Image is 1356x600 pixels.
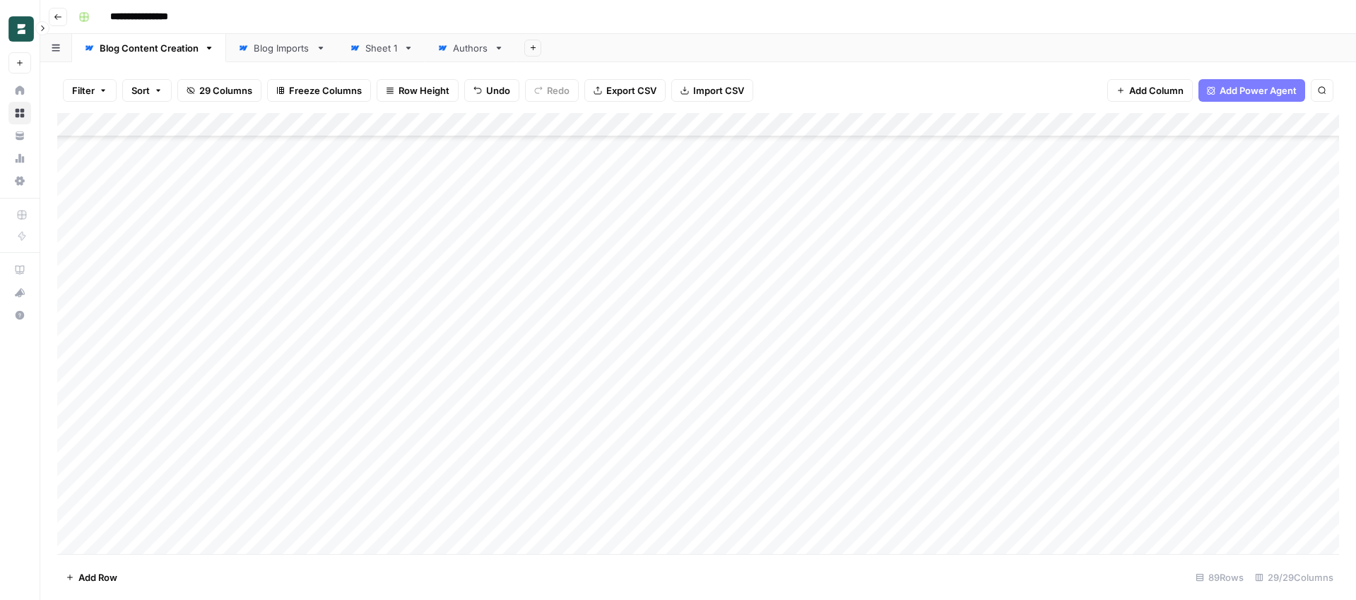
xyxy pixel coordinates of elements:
[453,41,488,55] div: Authors
[547,83,570,98] span: Redo
[1190,566,1249,589] div: 89 Rows
[1107,79,1193,102] button: Add Column
[425,34,516,62] a: Authors
[486,83,510,98] span: Undo
[8,16,34,42] img: Borderless Logo
[464,79,519,102] button: Undo
[8,304,31,327] button: Help + Support
[8,259,31,281] a: AirOps Academy
[365,41,398,55] div: Sheet 1
[525,79,579,102] button: Redo
[78,570,117,584] span: Add Row
[8,281,31,304] button: What's new?
[338,34,425,62] a: Sheet 1
[254,41,310,55] div: Blog Imports
[289,83,362,98] span: Freeze Columns
[57,566,126,589] button: Add Row
[199,83,252,98] span: 29 Columns
[1129,83,1184,98] span: Add Column
[63,79,117,102] button: Filter
[131,83,150,98] span: Sort
[9,282,30,303] div: What's new?
[1220,83,1297,98] span: Add Power Agent
[606,83,656,98] span: Export CSV
[100,41,199,55] div: Blog Content Creation
[267,79,371,102] button: Freeze Columns
[377,79,459,102] button: Row Height
[8,170,31,192] a: Settings
[399,83,449,98] span: Row Height
[584,79,666,102] button: Export CSV
[8,147,31,170] a: Usage
[8,124,31,147] a: Your Data
[1198,79,1305,102] button: Add Power Agent
[8,11,31,47] button: Workspace: Borderless
[693,83,744,98] span: Import CSV
[671,79,753,102] button: Import CSV
[72,34,226,62] a: Blog Content Creation
[177,79,261,102] button: 29 Columns
[72,83,95,98] span: Filter
[8,102,31,124] a: Browse
[8,79,31,102] a: Home
[226,34,338,62] a: Blog Imports
[122,79,172,102] button: Sort
[1249,566,1339,589] div: 29/29 Columns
